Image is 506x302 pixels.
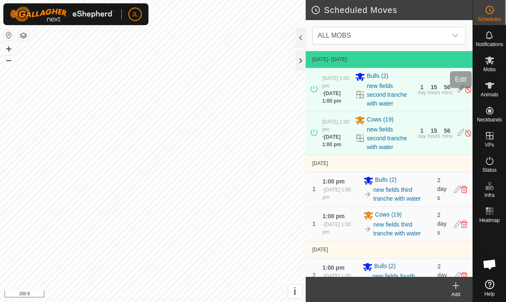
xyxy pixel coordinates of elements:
[420,128,424,134] div: 1
[444,128,450,134] div: 56
[322,134,341,147] span: [DATE] 1:00 pm
[428,134,440,139] div: hours
[482,168,496,173] span: Status
[473,276,506,300] a: Help
[439,291,473,298] div: Add
[322,90,341,104] span: [DATE] 1:00 pm
[322,222,351,235] span: [DATE] 1:00 pm
[373,220,432,238] a: new fields third tranche with water
[322,186,358,201] div: -
[312,57,328,62] span: [DATE]
[322,221,358,236] div: -
[322,178,345,185] span: 1:00 pm
[367,125,413,152] a: new fields second tranche with water
[477,117,502,122] span: Neckbands
[363,225,372,233] img: To
[437,263,447,287] span: 2 days
[418,134,426,139] div: day
[322,213,345,219] span: 1:00 pm
[328,57,347,62] span: - [DATE]
[18,31,28,41] button: Map Layers
[447,27,464,44] div: dropdown trigger
[442,90,452,95] div: mins
[375,176,396,186] span: Bulls (2)
[322,272,358,287] div: -
[437,212,447,236] span: 2 days
[485,142,494,147] span: VPs
[477,252,502,277] div: Open chat
[312,272,316,279] span: 2
[442,134,452,139] div: mins
[322,133,350,148] div: -
[478,17,501,22] span: Schedules
[322,273,351,287] span: [DATE] 1:00 pm
[322,264,345,271] span: 1:00 pm
[464,85,472,94] img: Turn off schedule move
[312,160,328,166] span: [DATE]
[312,186,316,192] span: 1
[314,27,447,44] span: ALL MOBS
[367,82,413,108] a: new fields second tranche with water
[322,187,351,200] span: [DATE] 1:00 pm
[4,55,14,65] button: –
[373,272,432,289] a: new fields fourth tranche with water
[373,186,432,203] a: new fields third tranche with water
[4,30,14,40] button: Reset Map
[479,218,500,223] span: Heatmap
[420,84,424,90] div: 1
[375,210,402,220] span: Cows (19)
[322,75,349,89] span: [DATE] 1:00 pm
[4,44,14,54] button: +
[431,84,437,90] div: 15
[476,42,503,47] span: Notifications
[483,67,496,72] span: Mobs
[312,247,328,253] span: [DATE]
[367,115,394,125] span: Cows (19)
[480,92,498,97] span: Animals
[374,262,396,272] span: Bulls (2)
[288,284,302,298] button: i
[428,90,440,95] div: hours
[437,177,447,201] span: 2 days
[294,286,296,297] span: i
[311,5,473,15] h2: Scheduled Moves
[367,72,388,82] span: Bulls (2)
[363,190,372,199] img: To
[120,291,151,299] a: Privacy Policy
[132,10,138,19] span: JL
[418,90,426,95] div: day
[363,276,371,285] img: To
[318,32,351,39] span: ALL MOBS
[322,119,349,132] span: [DATE] 1:00 pm
[322,90,350,105] div: -
[312,220,316,227] span: 1
[10,7,115,22] img: Gallagher Logo
[431,128,437,134] div: 15
[484,292,495,297] span: Help
[161,291,186,299] a: Contact Us
[444,84,450,90] div: 56
[484,193,494,198] span: Infra
[464,129,472,137] img: Turn off schedule move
